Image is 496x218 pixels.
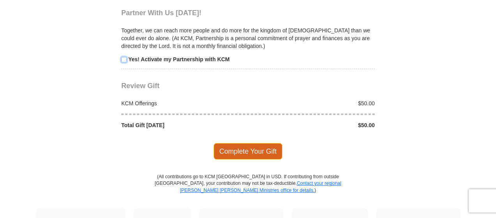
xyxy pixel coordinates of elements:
p: (All contributions go to KCM [GEOGRAPHIC_DATA] in USD. If contributing from outside [GEOGRAPHIC_D... [154,174,342,207]
span: Complete Your Gift [214,143,283,160]
strong: Yes! Activate my Partnership with KCM [128,56,230,62]
p: Together, we can reach more people and do more for the kingdom of [DEMOGRAPHIC_DATA] than we coul... [121,27,375,50]
div: KCM Offerings [117,99,248,107]
div: Total Gift [DATE] [117,121,248,129]
span: Review Gift [121,82,159,90]
span: Partner With Us [DATE]! [121,9,202,17]
div: $50.00 [248,121,379,129]
a: Contact your regional [PERSON_NAME] [PERSON_NAME] Ministries office for details. [180,181,341,193]
div: $50.00 [248,99,379,107]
